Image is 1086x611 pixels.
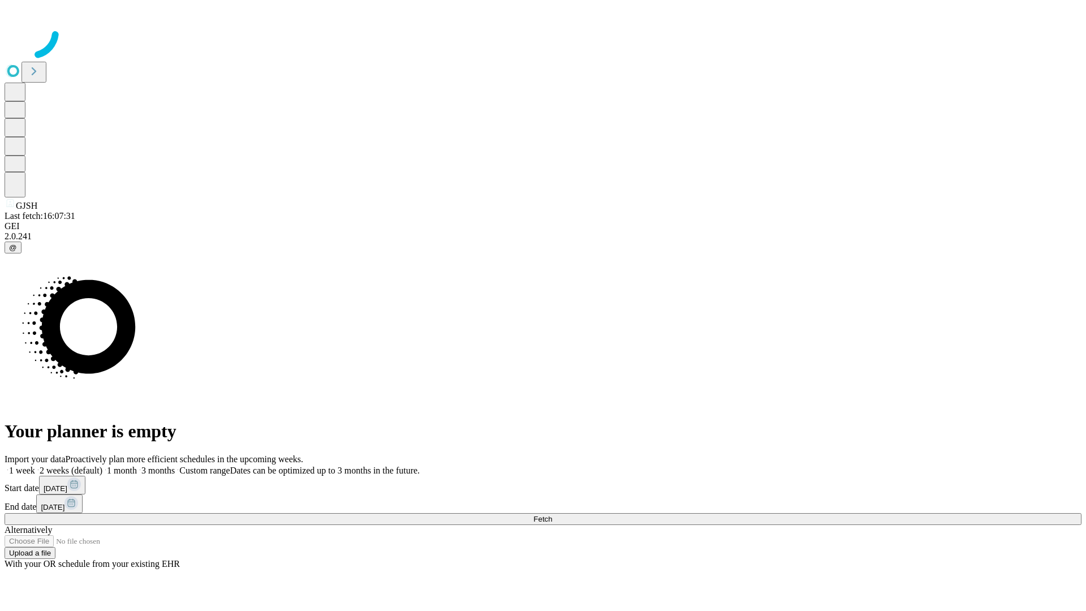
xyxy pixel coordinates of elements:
[44,484,67,493] span: [DATE]
[5,211,75,221] span: Last fetch: 16:07:31
[5,421,1081,442] h1: Your planner is empty
[5,221,1081,231] div: GEI
[179,466,230,475] span: Custom range
[9,466,35,475] span: 1 week
[36,494,83,513] button: [DATE]
[5,242,21,253] button: @
[16,201,37,210] span: GJSH
[66,454,303,464] span: Proactively plan more efficient schedules in the upcoming weeks.
[9,243,17,252] span: @
[5,513,1081,525] button: Fetch
[5,231,1081,242] div: 2.0.241
[230,466,420,475] span: Dates can be optimized up to 3 months in the future.
[39,476,85,494] button: [DATE]
[5,525,52,535] span: Alternatively
[141,466,175,475] span: 3 months
[41,503,64,511] span: [DATE]
[5,559,180,569] span: With your OR schedule from your existing EHR
[533,515,552,523] span: Fetch
[40,466,102,475] span: 2 weeks (default)
[5,547,55,559] button: Upload a file
[107,466,137,475] span: 1 month
[5,494,1081,513] div: End date
[5,476,1081,494] div: Start date
[5,454,66,464] span: Import your data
